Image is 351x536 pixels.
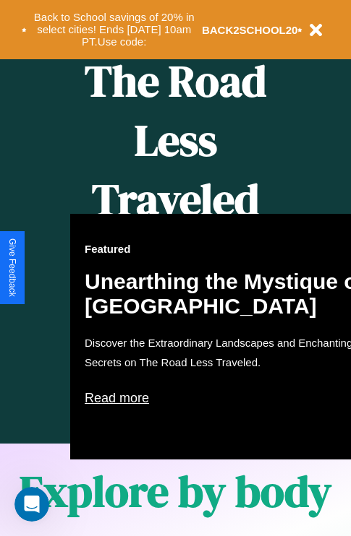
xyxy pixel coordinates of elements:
h1: Explore by body [20,462,331,521]
h1: The Road Less Traveled [70,51,281,230]
div: Give Feedback [7,238,17,297]
iframe: Intercom live chat [14,487,49,522]
b: BACK2SCHOOL20 [202,24,298,36]
button: Back to School savings of 20% in select cities! Ends [DATE] 10am PT.Use code: [27,7,202,52]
